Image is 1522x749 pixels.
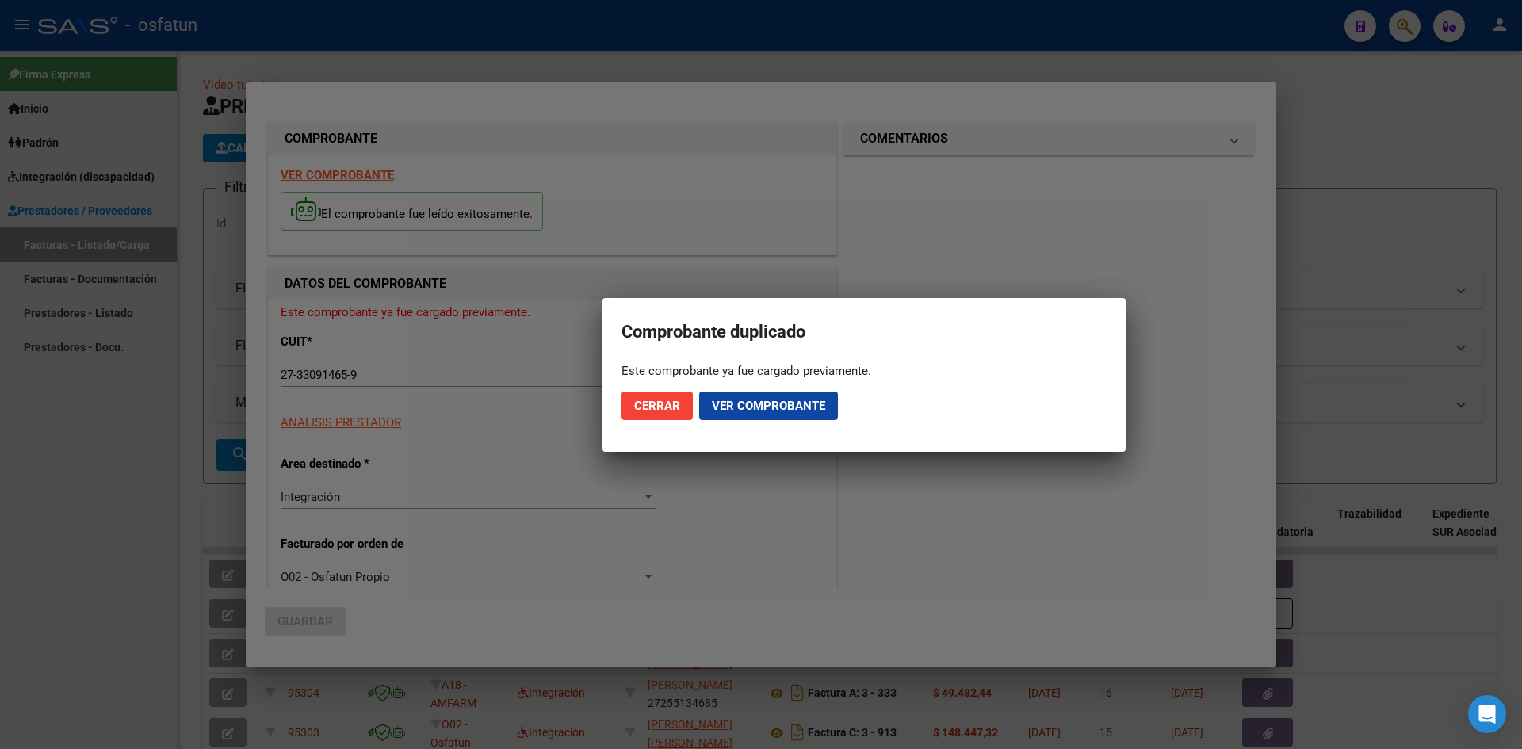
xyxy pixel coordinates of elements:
[1468,695,1506,733] div: Open Intercom Messenger
[634,399,680,413] span: Cerrar
[621,392,693,420] button: Cerrar
[621,317,1107,347] h2: Comprobante duplicado
[621,363,1107,379] div: Este comprobante ya fue cargado previamente.
[699,392,838,420] button: Ver comprobante
[712,399,825,413] span: Ver comprobante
